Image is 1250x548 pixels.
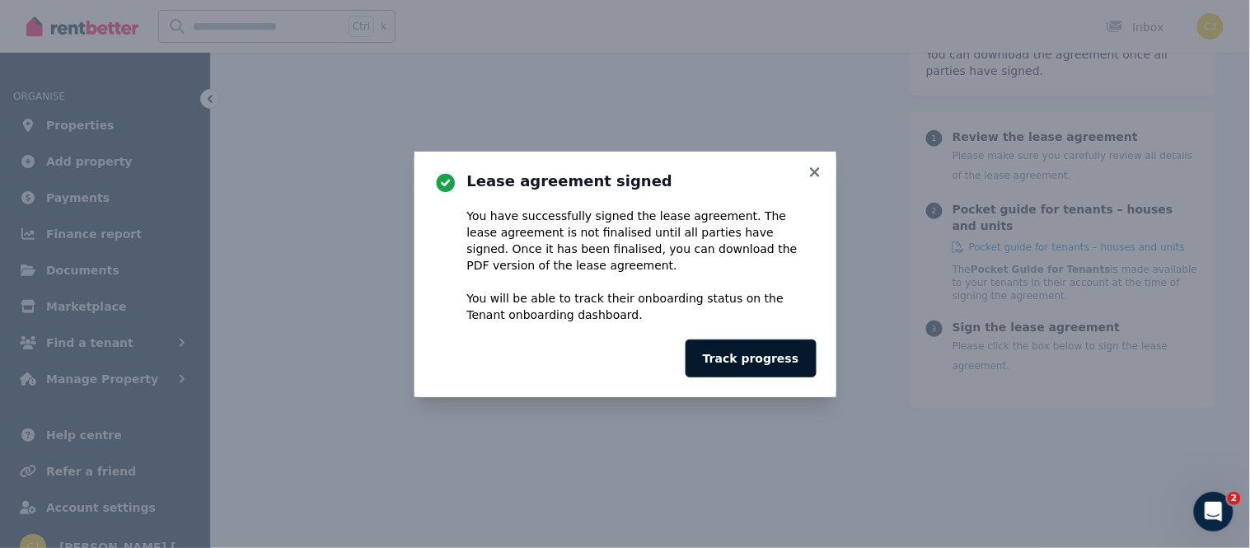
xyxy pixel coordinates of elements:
[467,290,817,323] p: You will be able to track their onboarding status on the Tenant onboarding dashboard.
[686,340,816,377] button: Track progress
[1228,492,1241,505] span: 2
[467,208,817,323] div: You have successfully signed the lease agreement. The lease agreement is . Once it has been final...
[467,226,775,255] span: not finalised until all parties have signed
[1194,492,1234,532] iframe: Intercom live chat
[467,171,817,191] h3: Lease agreement signed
